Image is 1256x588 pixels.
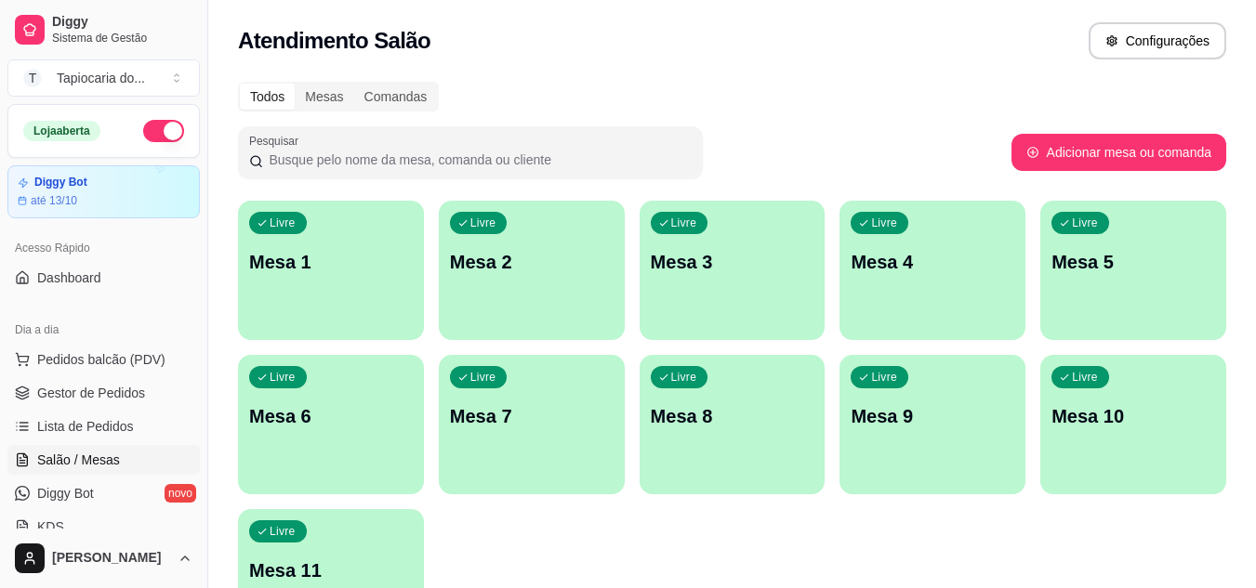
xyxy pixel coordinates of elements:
button: Select a team [7,59,200,97]
h2: Atendimento Salão [238,26,430,56]
p: Livre [470,370,496,385]
button: Alterar Status [143,120,184,142]
a: Diggy Botnovo [7,478,200,508]
span: Diggy [52,14,192,31]
p: Livre [270,370,296,385]
button: LivreMesa 1 [238,201,424,340]
div: Loja aberta [23,121,100,141]
p: Mesa 5 [1051,249,1215,275]
span: KDS [37,517,64,536]
p: Mesa 1 [249,249,413,275]
div: Mesas [295,84,353,110]
button: LivreMesa 2 [439,201,625,340]
p: Mesa 2 [450,249,614,275]
span: Sistema de Gestão [52,31,192,46]
a: Diggy Botaté 13/10 [7,165,200,218]
button: Adicionar mesa ou comanda [1011,134,1226,171]
a: Salão / Mesas [7,445,200,475]
p: Livre [871,216,897,230]
article: até 13/10 [31,193,77,208]
button: Configurações [1089,22,1226,59]
p: Mesa 7 [450,403,614,429]
div: Acesso Rápido [7,233,200,263]
p: Mesa 9 [851,403,1014,429]
p: Mesa 11 [249,557,413,583]
p: Mesa 6 [249,403,413,429]
div: Todos [240,84,295,110]
span: T [23,69,42,87]
span: [PERSON_NAME] [52,550,170,567]
p: Livre [671,216,697,230]
button: LivreMesa 4 [840,201,1025,340]
p: Livre [270,524,296,539]
a: DiggySistema de Gestão [7,7,200,52]
span: Lista de Pedidos [37,417,134,436]
button: LivreMesa 7 [439,355,625,494]
a: KDS [7,512,200,542]
a: Lista de Pedidos [7,412,200,441]
p: Livre [1072,216,1098,230]
button: [PERSON_NAME] [7,536,200,581]
span: Diggy Bot [37,484,94,503]
article: Diggy Bot [34,176,87,189]
p: Livre [270,216,296,230]
button: LivreMesa 5 [1040,201,1226,340]
button: LivreMesa 9 [840,355,1025,494]
div: Tapiocaria do ... [57,69,145,87]
p: Livre [470,216,496,230]
p: Mesa 4 [851,249,1014,275]
p: Mesa 10 [1051,403,1215,429]
button: LivreMesa 10 [1040,355,1226,494]
div: Dia a dia [7,315,200,345]
button: LivreMesa 8 [640,355,826,494]
button: LivreMesa 6 [238,355,424,494]
span: Salão / Mesas [37,451,120,469]
span: Gestor de Pedidos [37,384,145,402]
button: LivreMesa 3 [640,201,826,340]
input: Pesquisar [263,150,692,169]
a: Dashboard [7,263,200,293]
button: Pedidos balcão (PDV) [7,345,200,374]
p: Livre [871,370,897,385]
p: Mesa 8 [651,403,814,429]
div: Comandas [354,84,438,110]
span: Dashboard [37,268,101,287]
p: Mesa 3 [651,249,814,275]
p: Livre [1072,370,1098,385]
span: Pedidos balcão (PDV) [37,350,165,369]
p: Livre [671,370,697,385]
a: Gestor de Pedidos [7,378,200,408]
label: Pesquisar [249,133,305,149]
